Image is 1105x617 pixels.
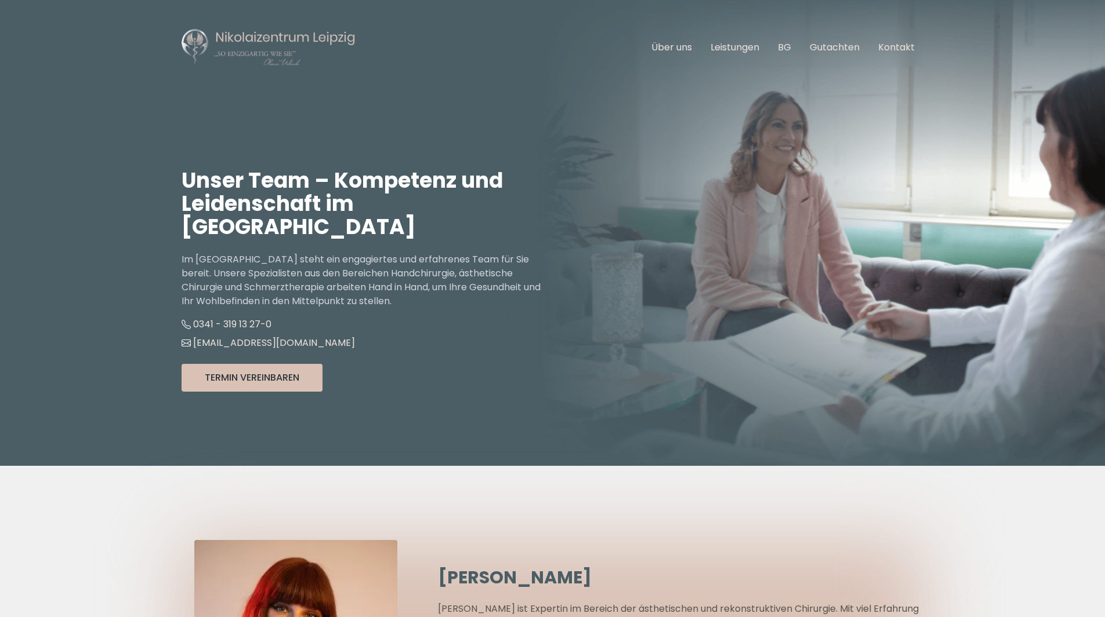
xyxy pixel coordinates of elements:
[182,28,356,67] img: Nikolaizentrum Leipzig Logo
[182,253,553,308] p: Im [GEOGRAPHIC_DATA] steht ein engagiertes und erfahrenes Team für Sie bereit. Unsere Spezialiste...
[182,169,553,239] h1: Unser Team – Kompetenz und Leidenschaft im [GEOGRAPHIC_DATA]
[810,41,860,54] a: Gutachten
[711,41,759,54] a: Leistungen
[438,567,923,588] h2: [PERSON_NAME]
[878,41,915,54] a: Kontakt
[182,336,355,349] a: [EMAIL_ADDRESS][DOMAIN_NAME]
[182,317,271,331] a: 0341 - 319 13 27-0
[778,41,791,54] a: BG
[182,364,323,392] button: Termin Vereinbaren
[651,41,692,54] a: Über uns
